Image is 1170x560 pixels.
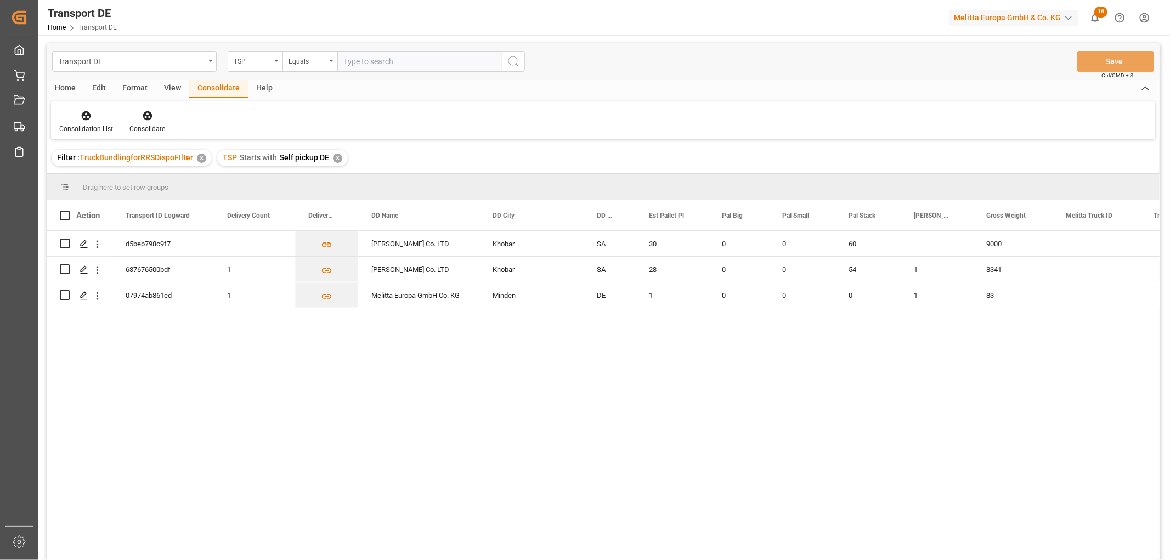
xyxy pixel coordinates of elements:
[709,257,769,282] div: 0
[769,282,835,308] div: 0
[358,282,479,308] div: Melitta Europa GmbH Co. KG
[47,257,112,282] div: Press SPACE to select this row.
[479,231,584,256] div: Khobar
[1066,212,1112,219] span: Melitta Truck ID
[333,154,342,163] div: ✕
[914,212,950,219] span: [PERSON_NAME]
[48,24,66,31] a: Home
[973,257,1053,282] div: 8341
[112,231,214,256] div: d5beb798c9f7
[502,51,525,72] button: search button
[76,211,100,220] div: Action
[227,212,270,219] span: Delivery Count
[84,80,114,98] div: Edit
[584,231,636,256] div: SA
[949,10,1078,26] div: Melitta Europa GmbH & Co. KG
[48,5,117,21] div: Transport DE
[112,257,214,282] div: 637676500bdf
[358,231,479,256] div: [PERSON_NAME] Co. LTD
[240,153,277,162] span: Starts with
[479,282,584,308] div: Minden
[769,231,835,256] div: 0
[189,80,248,98] div: Consolidate
[129,124,165,134] div: Consolidate
[126,212,190,219] span: Transport ID Logward
[1083,5,1107,30] button: show 16 new notifications
[709,282,769,308] div: 0
[649,212,684,219] span: Est Pallet Pl
[47,80,84,98] div: Home
[849,212,875,219] span: Pal Stack
[901,257,973,282] div: 1
[337,51,502,72] input: Type to search
[234,54,271,66] div: TSP
[114,80,156,98] div: Format
[479,257,584,282] div: Khobar
[584,282,636,308] div: DE
[709,231,769,256] div: 0
[1077,51,1154,72] button: Save
[782,212,809,219] span: Pal Small
[493,212,515,219] span: DD City
[901,282,973,308] div: 1
[973,282,1053,308] div: 83
[228,51,282,72] button: open menu
[949,7,1083,28] button: Melitta Europa GmbH & Co. KG
[52,51,217,72] button: open menu
[58,54,205,67] div: Transport DE
[584,257,636,282] div: SA
[636,282,709,308] div: 1
[835,231,901,256] div: 60
[248,80,281,98] div: Help
[986,212,1026,219] span: Gross Weight
[80,153,193,162] span: TruckBundlingforRRSDispoFIlter
[197,154,206,163] div: ✕
[214,282,295,308] div: 1
[1094,7,1107,18] span: 16
[223,153,237,162] span: TSP
[282,51,337,72] button: open menu
[83,183,168,191] span: Drag here to set row groups
[769,257,835,282] div: 0
[636,257,709,282] div: 28
[597,212,613,219] span: DD Country
[358,257,479,282] div: [PERSON_NAME] Co. LTD
[59,124,113,134] div: Consolidation List
[47,282,112,308] div: Press SPACE to select this row.
[214,257,295,282] div: 1
[1101,71,1133,80] span: Ctrl/CMD + S
[835,282,901,308] div: 0
[280,153,329,162] span: Self pickup DE
[835,257,901,282] div: 54
[47,231,112,257] div: Press SPACE to select this row.
[57,153,80,162] span: Filter :
[973,231,1053,256] div: 9000
[289,54,326,66] div: Equals
[636,231,709,256] div: 30
[156,80,189,98] div: View
[308,212,335,219] span: Delivery List
[112,282,214,308] div: 07974ab861ed
[1107,5,1132,30] button: Help Center
[371,212,398,219] span: DD Name
[722,212,743,219] span: Pal Big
